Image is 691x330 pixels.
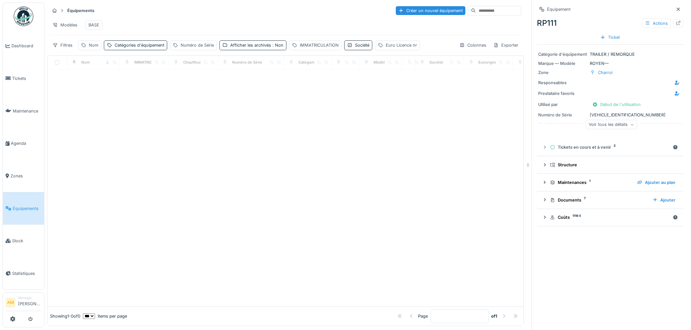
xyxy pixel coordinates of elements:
a: Stock [3,225,44,257]
div: Utilisé par [538,101,587,108]
summary: Maintenances1Ajouter au plan [539,176,681,188]
div: ROYEN — [538,60,682,67]
div: Tickets en cours et à venir [550,144,670,150]
div: Modèle [374,60,387,65]
a: Maintenance [3,95,44,127]
li: [PERSON_NAME] [18,295,41,309]
div: items per page [83,313,127,319]
div: BASE [88,22,99,28]
div: Responsables [538,80,587,86]
div: Charroi [598,69,613,76]
strong: Équipements [65,7,97,14]
summary: Structure [539,159,681,171]
div: Catégories d'équipement [298,60,344,65]
span: Zones [10,173,41,179]
span: Tickets [12,75,41,82]
div: TRAILER / REMORQUE [538,51,682,57]
summary: Coûts1116 € [539,212,681,224]
div: Société [429,60,443,65]
a: Tickets [3,62,44,95]
a: Statistiques [3,257,44,290]
div: Page [418,313,428,319]
summary: Tickets en cours et à venir2 [539,141,681,153]
div: [VEHICLE_IDENTIFICATION_NUMBER] [538,112,682,118]
div: Exporter [490,40,521,50]
a: Zones [3,160,44,192]
div: Actions [642,19,671,28]
div: Structure [550,162,675,168]
span: Agenda [11,140,41,146]
div: Ajouter [650,196,678,204]
div: IMMATRICULATION [134,60,168,65]
summary: Documents7Ajouter [539,194,681,206]
div: Manager [18,295,41,300]
a: Agenda [3,127,44,160]
strong: of 1 [491,313,497,319]
div: Catégories d'équipement [115,42,164,48]
div: Chauffeur principal [183,60,217,65]
div: Numéro de Série [181,42,214,48]
a: AM Manager[PERSON_NAME] [6,295,41,311]
div: Nom [81,60,90,65]
div: Équipement [547,6,570,12]
div: Maintenances [550,179,632,186]
div: Euro Licence nr [386,42,417,48]
a: Équipements [3,192,44,225]
div: IMMATRICULATION [300,42,339,48]
span: Statistiques [12,270,41,277]
div: Ticket [598,33,622,42]
span: Maintenance [13,108,41,114]
div: Coûts [550,214,670,220]
div: RP111 [537,17,683,29]
div: Prestataire favoris [538,90,587,97]
div: Showing 1 - 0 of 0 [50,313,80,319]
div: Filtres [50,40,75,50]
span: Stock [12,238,41,244]
span: Équipements [13,205,41,212]
div: Afficher les archivés [230,42,283,48]
div: Créer un nouvel équipement [396,6,465,15]
div: Numéro de Série [538,112,587,118]
div: Marque — Modèle [538,60,587,67]
div: Début de l'utilisation [590,100,643,109]
div: Société [355,42,369,48]
div: Catégorie d'équipement [538,51,587,57]
div: Eurovignette valide jusque [478,60,526,65]
div: Zone [538,69,587,76]
div: Documents [550,197,647,203]
li: AM [6,298,15,307]
div: Ajouter au plan [635,178,678,187]
div: Numéro de Série [232,60,262,65]
div: Colonnes [457,40,489,50]
span: Dashboard [11,43,41,49]
span: : Non [271,43,283,48]
img: Badge_color-CXgf-gQk.svg [14,7,33,26]
a: Dashboard [3,30,44,62]
div: Modèles [50,20,80,30]
div: Nom [89,42,98,48]
div: Voir tous les détails [586,120,637,129]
